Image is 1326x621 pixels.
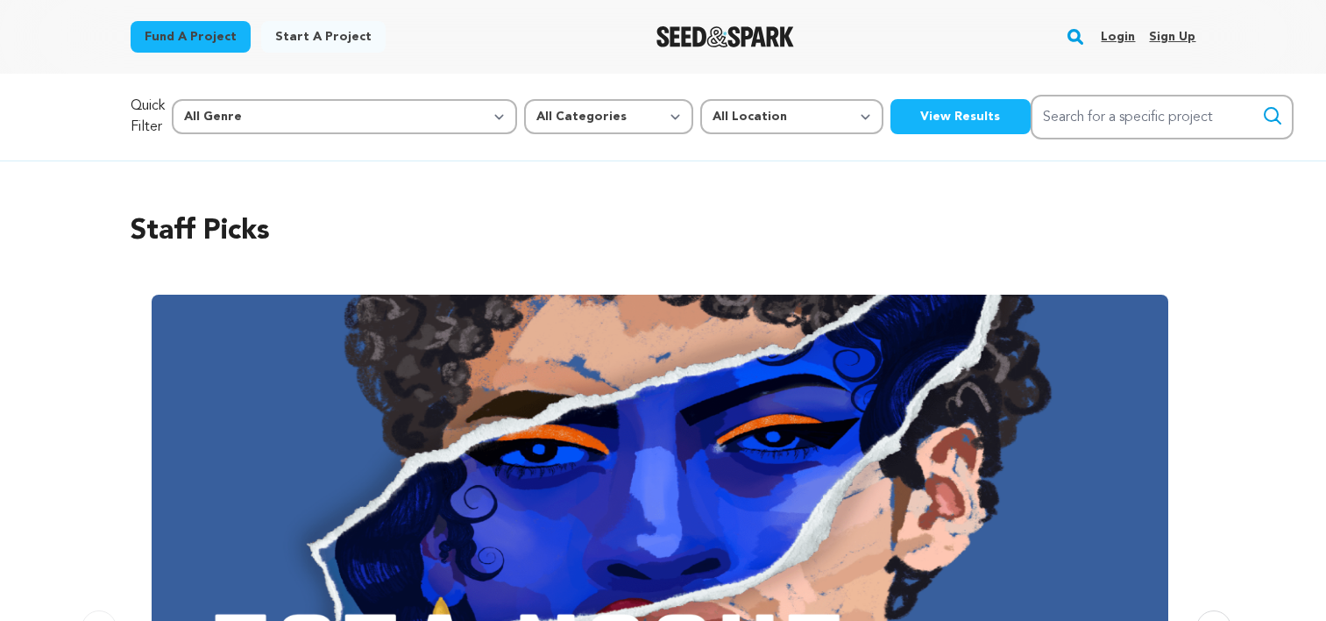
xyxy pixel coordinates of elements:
[1031,95,1294,139] input: Search for a specific project
[1149,23,1195,51] a: Sign up
[656,26,794,47] a: Seed&Spark Homepage
[261,21,386,53] a: Start a project
[656,26,794,47] img: Seed&Spark Logo Dark Mode
[131,96,165,138] p: Quick Filter
[1101,23,1135,51] a: Login
[131,21,251,53] a: Fund a project
[890,99,1031,134] button: View Results
[131,211,1196,253] h2: Staff Picks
